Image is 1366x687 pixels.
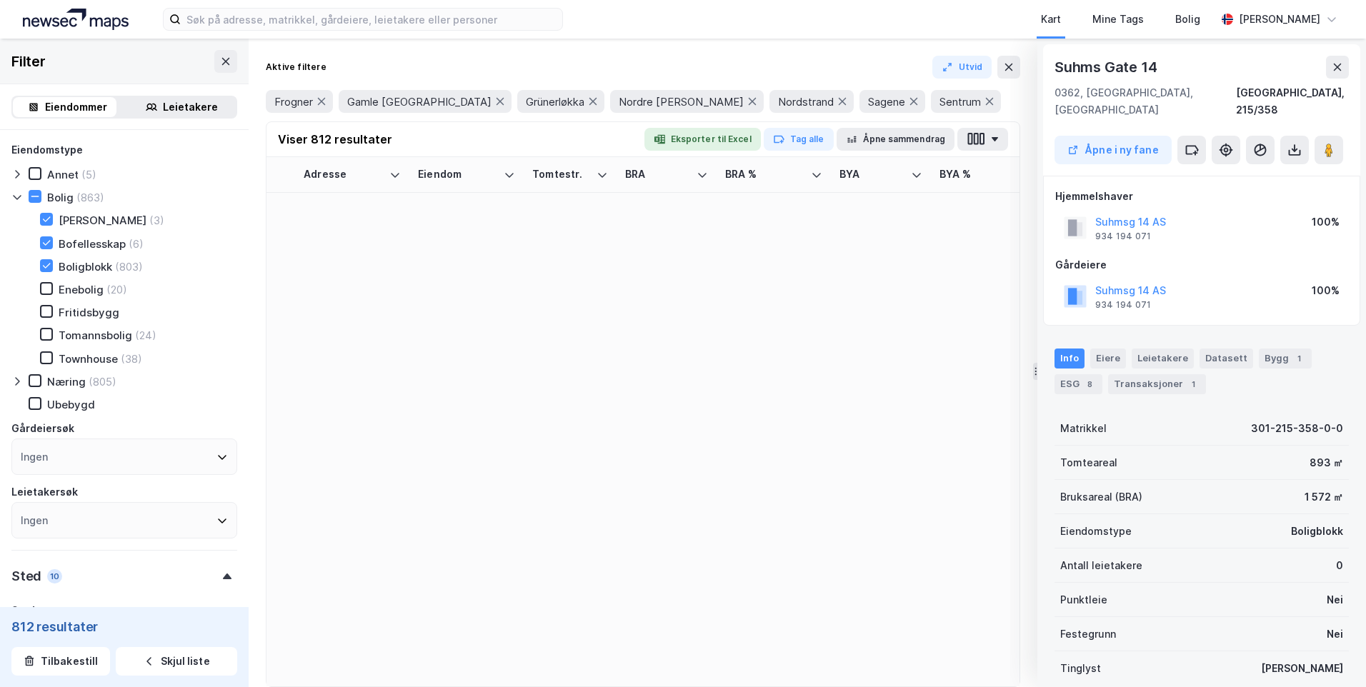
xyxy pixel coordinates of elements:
div: Tomteareal [1060,454,1117,471]
div: 1 [1186,377,1200,391]
div: Sted [11,568,41,585]
div: (803) [115,260,143,274]
div: (5) [81,168,96,181]
button: Åpne i ny fane [1055,136,1172,164]
div: Boligblokk [59,260,112,274]
span: Gamle [GEOGRAPHIC_DATA] [347,95,492,109]
div: BYA % [939,168,1019,181]
div: Bygg [1259,348,1312,368]
div: (863) [76,191,104,204]
div: 0362, [GEOGRAPHIC_DATA], [GEOGRAPHIC_DATA] [1055,84,1236,119]
div: Tomannsbolig [59,329,132,342]
div: Bofellesskap [59,237,126,251]
div: Gårdeiersøk [11,420,74,437]
div: Eiendomstype [1060,523,1132,540]
div: Festegrunn [1060,626,1116,643]
div: BYA [839,168,905,181]
button: Tilbakestill [11,647,110,676]
iframe: Chat Widget [1295,618,1366,687]
span: Grünerløkka [526,95,584,109]
div: Info [1055,348,1085,368]
button: 9 mer [266,121,306,139]
div: Annet [47,168,79,181]
button: Eksporter til Excel [644,128,761,151]
div: 1 572 ㎡ [1305,488,1343,506]
div: 1 [1292,351,1306,366]
div: Leietakersøk [11,483,78,501]
div: 301-215-358-0-0 [1251,420,1343,437]
div: BRA % [725,168,805,181]
div: 812 resultater [11,618,237,636]
div: Leietakere [163,99,218,116]
div: BRA [625,168,691,181]
div: [PERSON_NAME] [1239,11,1320,28]
div: Eiendom [418,168,498,181]
div: 8 [1082,377,1097,391]
span: Frogner [274,95,313,109]
div: ESG [1055,374,1102,394]
div: Eiere [1090,348,1126,368]
button: Tag alle [764,128,834,151]
button: Skjul liste [116,647,237,676]
div: Næring [47,375,86,388]
div: Boligblokk [1291,523,1343,540]
span: Sagene [868,95,905,109]
div: Viser 812 resultater [278,131,392,148]
div: Mine Tags [1092,11,1144,28]
div: Matrikkel [1060,420,1107,437]
button: Åpne sammendrag [837,128,955,151]
span: Nordre [PERSON_NAME] [619,95,744,109]
div: Antall leietakere [1060,557,1142,574]
div: Leietakere [1132,348,1194,368]
div: Fritidsbygg [59,306,119,319]
div: 934 194 071 [1095,299,1151,311]
div: Bolig [47,191,74,204]
div: Hjemmelshaver [1055,188,1348,205]
div: [PERSON_NAME] [1261,660,1343,677]
div: Townhouse [59,352,118,366]
input: Søk på adresse, matrikkel, gårdeiere, leietakere eller personer [181,9,562,30]
div: 100% [1312,282,1340,299]
div: 893 ㎡ [1310,454,1343,471]
div: Transaksjoner [1108,374,1206,394]
div: 934 194 071 [1095,231,1151,242]
div: Tomtestr. [532,168,591,181]
div: (805) [89,375,116,388]
div: Steder [11,602,46,619]
div: Kontrollprogram for chat [1295,618,1366,687]
div: Datasett [1200,348,1253,368]
div: 0 [1336,557,1343,574]
div: Bruksareal (BRA) [1060,488,1142,506]
div: (6) [129,237,144,251]
span: Nordstrand [778,95,834,109]
div: [GEOGRAPHIC_DATA], 215/358 [1236,84,1349,119]
div: Eiendommer [45,99,107,116]
div: Aktive filtere [266,61,326,73]
div: (24) [135,329,156,342]
div: Adresse [304,168,384,181]
span: Sentrum [939,95,981,109]
div: 100% [1312,214,1340,231]
div: [PERSON_NAME] [59,214,146,227]
div: (20) [106,283,127,296]
div: Gårdeiere [1055,256,1348,274]
div: Suhms Gate 14 [1055,56,1160,79]
div: Nei [1327,591,1343,608]
div: Punktleie [1060,591,1107,608]
div: Ubebygd [47,398,95,411]
div: Ingen [21,512,48,529]
div: (3) [149,214,164,227]
div: (38) [121,352,142,366]
div: Eiendomstype [11,141,83,159]
div: 10 [47,569,62,583]
button: Utvid [932,56,992,79]
div: Ingen [21,448,48,466]
div: Tinglyst [1060,660,1101,677]
img: logo.a4113a55bc3d86da70a041830d287a7e.svg [23,9,129,30]
div: Kart [1041,11,1061,28]
div: Filter [11,50,46,73]
div: Bolig [1175,11,1200,28]
div: Enebolig [59,283,104,296]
